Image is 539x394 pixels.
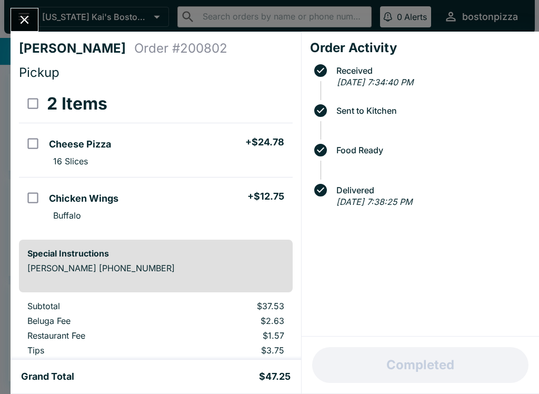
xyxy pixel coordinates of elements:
[183,316,284,326] p: $2.63
[336,196,412,207] em: [DATE] 7:38:25 PM
[49,192,118,205] h5: Chicken Wings
[183,301,284,311] p: $37.53
[331,66,531,75] span: Received
[19,41,134,56] h4: [PERSON_NAME]
[21,370,74,383] h5: Grand Total
[27,316,166,326] p: Beluga Fee
[19,65,59,80] span: Pickup
[247,190,284,203] h5: + $12.75
[245,136,284,149] h5: + $24.78
[49,138,111,151] h5: Cheese Pizza
[19,301,293,375] table: orders table
[53,210,81,221] p: Buffalo
[183,345,284,356] p: $3.75
[53,156,88,166] p: 16 Slices
[47,93,107,114] h3: 2 Items
[27,345,166,356] p: Tips
[337,77,413,87] em: [DATE] 7:34:40 PM
[183,330,284,341] p: $1.57
[331,185,531,195] span: Delivered
[331,145,531,155] span: Food Ready
[259,370,291,383] h5: $47.25
[27,248,284,259] h6: Special Instructions
[134,41,227,56] h4: Order # 200802
[331,106,531,115] span: Sent to Kitchen
[310,40,531,56] h4: Order Activity
[27,330,166,341] p: Restaurant Fee
[19,85,293,231] table: orders table
[27,301,166,311] p: Subtotal
[27,263,284,273] p: [PERSON_NAME] [PHONE_NUMBER]
[11,8,38,31] button: Close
